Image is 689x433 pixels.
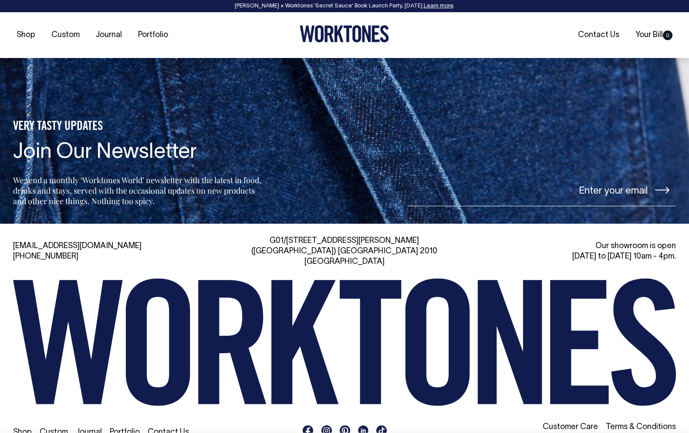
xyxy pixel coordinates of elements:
[13,141,264,164] h4: Join Our Newsletter
[135,28,172,42] a: Portfolio
[13,253,78,260] a: [PHONE_NUMBER]
[543,423,598,431] a: Customer Care
[424,3,453,9] a: Learn more
[9,3,680,9] div: [PERSON_NAME] × Worktones ‘Secret Sauce’ Book Launch Party, [DATE]. .
[606,423,676,431] a: Terms & Conditions
[408,174,676,206] input: Enter your email
[13,28,39,42] a: Shop
[92,28,125,42] a: Journal
[464,241,676,262] div: Our showroom is open [DATE] to [DATE] 10am - 4pm.
[632,28,676,42] a: Your Bill0
[13,119,264,134] h5: VERY TASTY UPDATES
[13,242,142,250] a: [EMAIL_ADDRESS][DOMAIN_NAME]
[48,28,83,42] a: Custom
[663,31,672,40] span: 0
[238,236,450,267] div: G01/[STREET_ADDRESS][PERSON_NAME] ([GEOGRAPHIC_DATA]) [GEOGRAPHIC_DATA] 2010 [GEOGRAPHIC_DATA]
[13,175,264,206] p: We send a monthly ‘Worktones World’ newsletter with the latest in food, drinks and stays, served ...
[574,28,623,42] a: Contact Us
